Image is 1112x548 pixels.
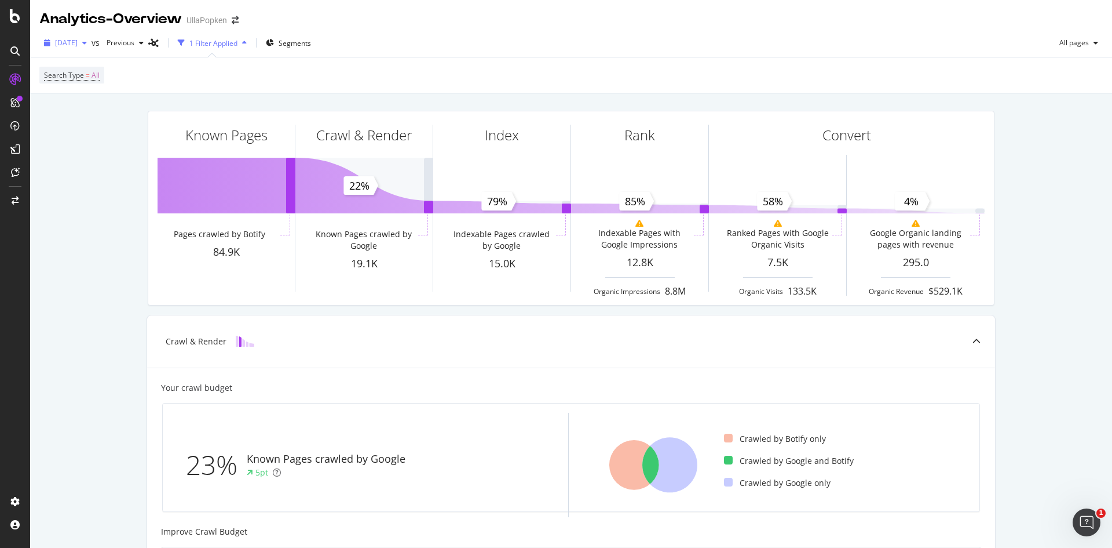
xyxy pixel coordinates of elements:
span: Segments [279,38,311,48]
div: Crawl & Render [166,336,226,347]
div: Organic Impressions [594,286,660,296]
div: Rank [624,125,655,145]
div: Crawled by Google only [724,477,831,489]
div: Crawled by Botify only [724,433,826,445]
img: block-icon [236,336,254,347]
div: Known Pages crawled by Google [247,452,405,467]
div: 8.8M [665,285,686,298]
div: Pages crawled by Botify [174,228,265,240]
div: Analytics - Overview [39,9,182,29]
span: Search Type [44,70,84,80]
div: Known Pages [185,125,268,145]
span: All pages [1055,38,1089,48]
button: Previous [102,34,148,52]
span: 1 [1096,509,1106,518]
div: 23% [186,446,247,484]
span: All [92,67,100,84]
button: Segments [261,34,316,52]
span: = [86,70,90,80]
div: Crawled by Google and Botify [724,455,854,467]
div: 19.1K [295,256,433,271]
div: 84.9K [158,245,295,260]
span: vs [92,37,102,49]
div: 5pt [255,467,268,478]
div: Indexable Pages with Google Impressions [587,227,691,251]
button: 1 Filter Applied [173,34,251,52]
div: Indexable Pages crawled by Google [449,228,553,252]
div: Known Pages crawled by Google [312,228,415,252]
div: arrow-right-arrow-left [232,16,239,24]
div: 15.0K [433,256,570,271]
span: 2025 Sep. 7th [55,38,78,48]
button: All pages [1055,34,1103,52]
div: Your crawl budget [161,382,232,394]
div: Improve Crawl Budget [161,526,981,538]
div: Index [485,125,519,145]
iframe: Intercom live chat [1073,509,1100,536]
div: Crawl & Render [316,125,412,145]
div: 1 Filter Applied [189,38,237,48]
div: UllaPopken [186,14,227,26]
div: 12.8K [571,255,708,270]
span: Previous [102,38,134,48]
button: [DATE] [39,34,92,52]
